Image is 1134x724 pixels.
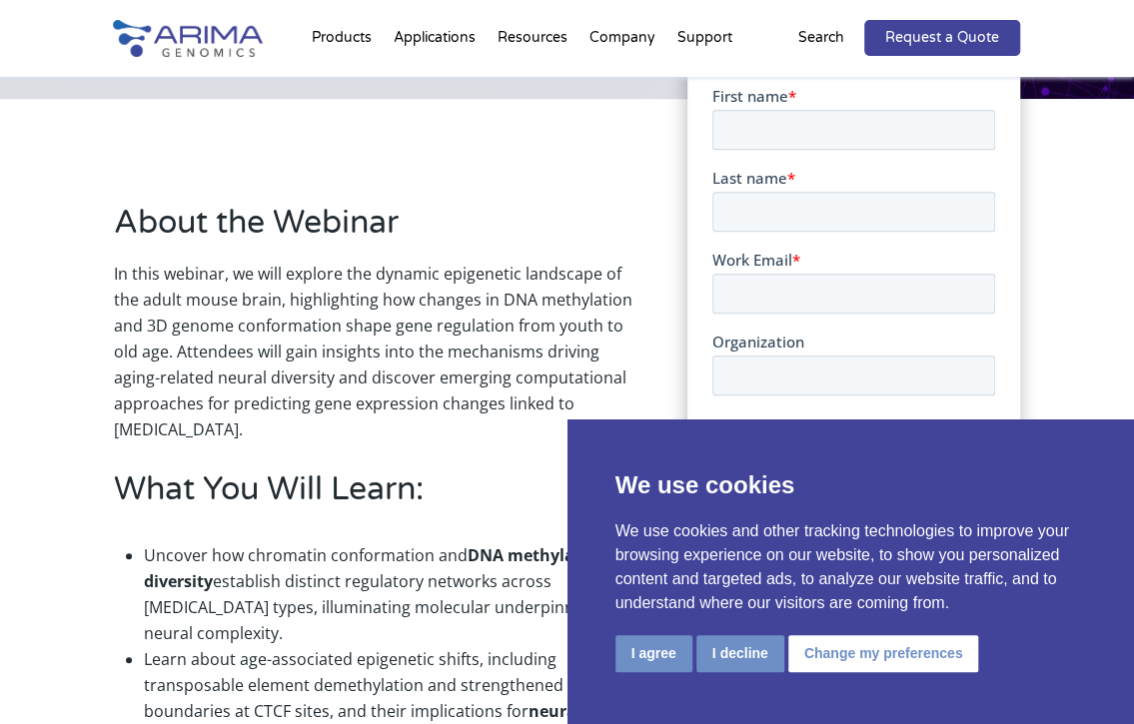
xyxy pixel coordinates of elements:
button: I agree [615,635,692,672]
h2: About the Webinar [114,201,638,261]
li: Uncover how chromatin conformation and establish distinct regulatory networks across [MEDICAL_DAT... [144,542,638,646]
a: Request a Quote [864,20,1020,56]
img: Arima-Genomics-logo [113,20,263,57]
h2: What You Will Learn: [114,467,638,527]
p: Search [798,25,844,51]
button: I decline [696,635,784,672]
button: Change my preferences [788,635,979,672]
p: We use cookies and other tracking technologies to improve your browsing experience on our website... [615,519,1087,615]
p: We use cookies [615,467,1087,503]
p: In this webinar, we will explore the dynamic epigenetic landscape of the adult mouse brain, highl... [114,261,638,442]
iframe: Form 1 [712,86,995,488]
